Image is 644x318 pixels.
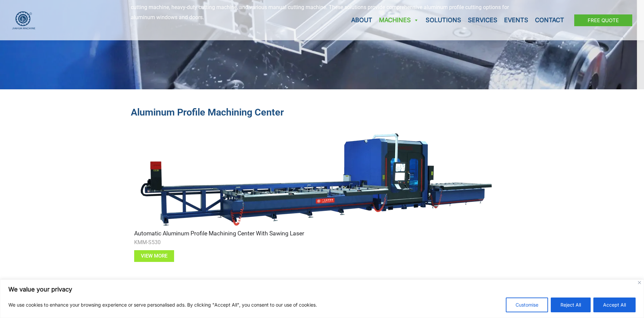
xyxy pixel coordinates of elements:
h2: aluminum profile machining center [131,106,513,119]
a: View more [134,250,174,262]
a: Free Quote [574,14,632,26]
img: Aluminum Profile Cutting Machine 1 [134,129,496,230]
p: We use cookies to enhance your browsing experience or serve personalised ads. By clicking "Accept... [8,301,317,309]
h3: Automatic Aluminum Profile Machining Center with Sawing Laser [134,230,510,237]
img: JH Aluminium Window & Door Processing Machines [12,11,36,30]
button: Reject All [551,298,591,312]
p: We value your privacy [8,285,636,293]
img: Close [638,281,641,284]
p: KMM-S530 [134,237,510,247]
button: Accept All [593,298,636,312]
button: Customise [506,298,548,312]
span: View more [141,254,167,259]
